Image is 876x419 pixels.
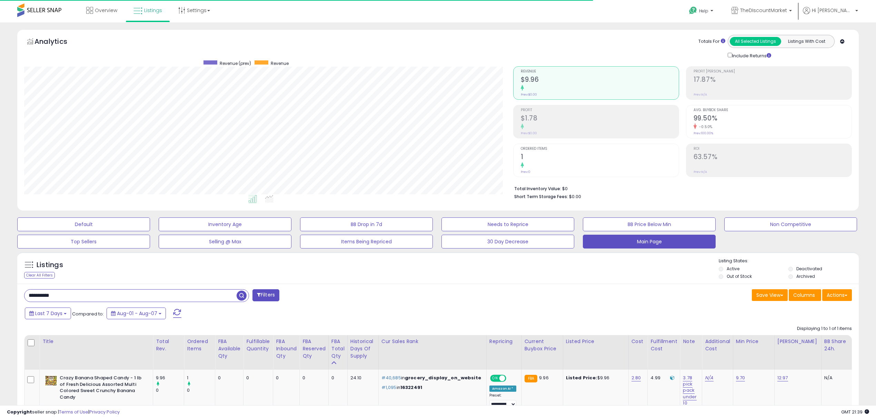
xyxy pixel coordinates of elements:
[44,375,58,387] img: 51OssIjoXNL._SL40_.jpg
[441,235,574,249] button: 30 Day Decrease
[489,338,519,345] div: Repricing
[777,338,818,345] div: [PERSON_NAME]
[107,308,166,319] button: Aug-01 - Aug-07
[525,375,537,382] small: FBA
[812,7,853,14] span: Hi [PERSON_NAME]
[521,108,679,112] span: Profit
[89,409,120,415] a: Privacy Policy
[144,7,162,14] span: Listings
[521,170,530,174] small: Prev: 0
[723,51,779,59] div: Include Returns
[650,375,675,381] div: 4.99
[698,38,725,45] div: Totals For
[777,374,788,381] a: 12.97
[705,338,730,352] div: Additional Cost
[566,375,623,381] div: $9.96
[539,374,549,381] span: 9.96
[42,338,150,345] div: Title
[521,131,537,135] small: Prev: $0.00
[796,273,815,279] label: Archived
[793,292,815,299] span: Columns
[350,375,373,381] div: 24.10
[566,374,597,381] b: Listed Price:
[514,186,561,192] b: Total Inventory Value:
[525,338,560,352] div: Current Buybox Price
[631,338,645,345] div: Cost
[381,384,397,391] span: #1,095
[521,147,679,151] span: Ordered Items
[566,338,626,345] div: Listed Price
[246,338,270,352] div: Fulfillable Quantity
[683,338,699,345] div: Note
[822,289,852,301] button: Actions
[35,310,62,317] span: Last 7 Days
[276,375,294,381] div: 0
[694,70,852,74] span: Profit [PERSON_NAME]
[187,387,215,393] div: 0
[683,374,697,407] a: 3.78 pick pack under 10
[381,374,401,381] span: #40,685
[7,409,32,415] strong: Copyright
[583,217,716,231] button: BB Price Below Min
[246,375,268,381] div: 0
[7,409,120,416] div: seller snap | |
[824,375,847,381] div: N/A
[719,258,859,264] p: Listing States:
[803,7,858,22] a: Hi [PERSON_NAME]
[694,147,852,151] span: ROI
[705,374,713,381] a: N/A
[300,235,433,249] button: Items Being Repriced
[694,153,852,162] h2: 63.57%
[60,375,143,402] b: Crazy Banana Shaped Candy - 1 lb of Fresh Delicious Assorted Multi Colored Sweet Crunchy Banana C...
[521,70,679,74] span: Revenue
[736,338,772,345] div: Min Price
[689,6,697,15] i: Get Help
[694,170,707,174] small: Prev: N/A
[727,273,752,279] label: Out of Stock
[727,266,739,272] label: Active
[824,338,849,352] div: BB Share 24h.
[491,376,499,381] span: ON
[37,260,63,270] h5: Listings
[514,184,847,192] li: $0
[117,310,157,317] span: Aug-01 - Aug-07
[24,272,55,279] div: Clear All Filters
[187,338,212,352] div: Ordered Items
[331,338,345,360] div: FBA Total Qty
[17,235,150,249] button: Top Sellers
[583,235,716,249] button: Main Page
[25,308,71,319] button: Last 7 Days
[781,37,832,46] button: Listings With Cost
[514,194,568,199] b: Short Term Storage Fees:
[59,409,88,415] a: Terms of Use
[220,60,251,66] span: Revenue (prev)
[631,374,641,381] a: 2.80
[694,108,852,112] span: Avg. Buybox Share
[521,76,679,85] h2: $9.96
[187,375,215,381] div: 1
[350,338,376,360] div: Historical Days Of Supply
[841,409,869,415] span: 2025-08-15 21:39 GMT
[699,8,708,14] span: Help
[489,393,516,409] div: Preset:
[650,338,677,352] div: Fulfillment Cost
[694,131,713,135] small: Prev: 100.00%
[156,387,184,393] div: 0
[697,124,713,129] small: -0.50%
[331,375,342,381] div: 0
[381,338,484,345] div: Cur Sales Rank
[684,1,720,22] a: Help
[159,235,291,249] button: Selling @ Max
[521,114,679,124] h2: $1.78
[156,338,181,352] div: Total Rev.
[569,193,581,200] span: $0.00
[381,375,481,381] p: in
[796,266,822,272] label: Deactivated
[505,376,516,381] span: OFF
[521,153,679,162] h2: 1
[694,114,852,124] h2: 99.50%
[72,311,104,317] span: Compared to:
[489,386,516,392] div: Amazon AI *
[95,7,117,14] span: Overview
[405,374,481,381] span: grocery_display_on_website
